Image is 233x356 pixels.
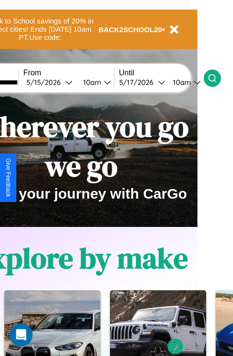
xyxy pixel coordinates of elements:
button: 10am [165,77,204,87]
div: 5 / 17 / 2026 [119,78,158,87]
button: 5/15/2026 [24,77,75,87]
div: 5 / 15 / 2026 [26,78,65,87]
div: Give Feedback [5,158,12,197]
label: From [24,69,114,77]
button: 10am [75,77,114,87]
div: 10am [78,78,104,87]
div: 10am [168,78,194,87]
label: Until [119,69,204,77]
b: BACK2SCHOOL20 [98,25,162,34]
iframe: Intercom live chat [10,323,33,346]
